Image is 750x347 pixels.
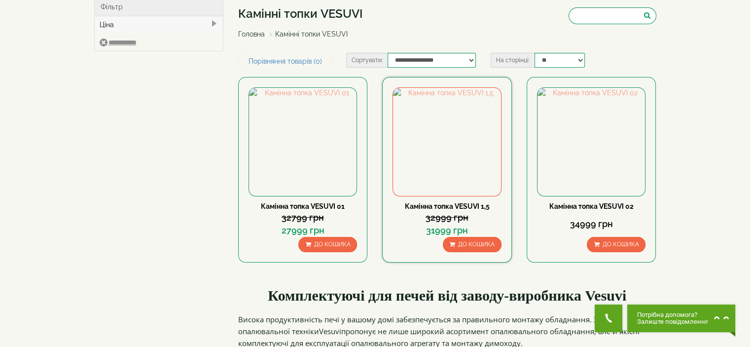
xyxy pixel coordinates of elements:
[314,241,350,248] span: До кошика
[238,53,332,70] a: Порівняння товарів (0)
[249,224,357,237] div: 27999 грн
[587,237,645,252] button: До кошика
[319,326,341,336] span: Vesuvi
[537,218,645,231] div: 34999 грн
[393,211,501,224] div: 32999 грн
[298,237,357,252] button: До кошика
[249,211,357,224] div: 32799 грн
[627,305,735,332] button: Chat button
[238,7,363,20] h1: Камінні топки VESUVI
[393,224,501,237] div: 31999 грн
[261,202,345,210] a: Камінна топка VESUVI 01
[491,53,535,68] label: На сторінці:
[602,241,639,248] span: До кошика
[458,241,495,248] span: До кошика
[443,237,501,252] button: До кошика
[267,29,348,39] li: Камінні топки VESUVI
[405,202,490,210] a: Камінна топка VESUVI 1,5
[549,202,634,210] a: Камінна топка VESUVI 02
[537,88,645,195] img: Камінна топка VESUVI 02
[585,287,626,304] span: Vesuvi
[637,318,709,325] span: Залиште повідомлення
[238,30,265,38] a: Головна
[268,287,581,304] span: Комплектуючі для печей від заводу-виробника
[346,53,388,68] label: Сортувати:
[95,16,223,33] div: Ціна
[249,88,357,195] img: Камінна топка VESUVI 01
[595,305,622,332] button: Get Call button
[637,311,709,318] span: Потрібна допомога?
[393,88,500,195] img: Камінна топка VESUVI 1,5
